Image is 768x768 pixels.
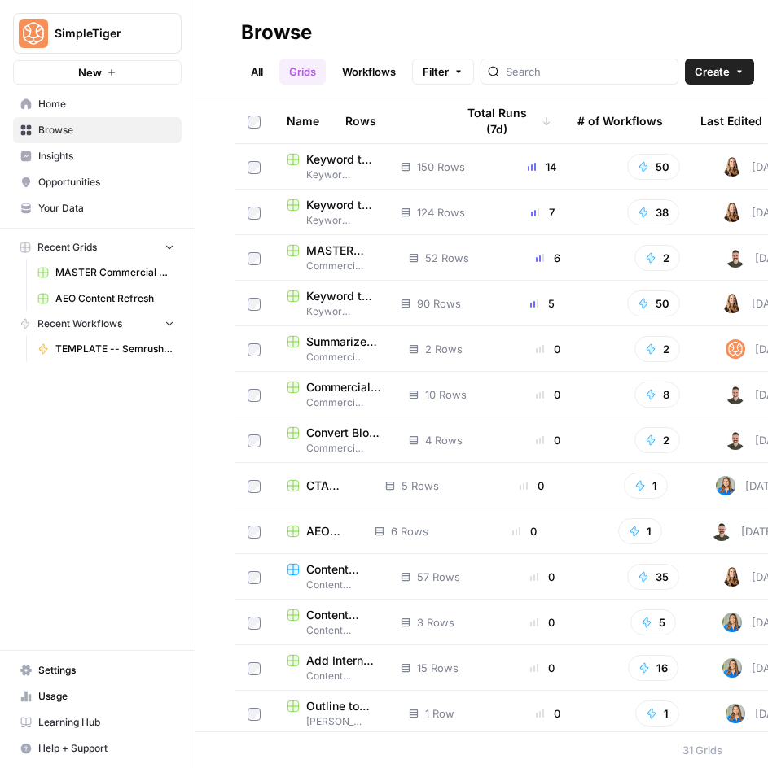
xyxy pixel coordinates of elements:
[501,295,586,312] div: 5
[287,578,375,592] span: Content Team Workflows
[722,567,742,587] img: adxxwbht4igb62pobuqhfdrnybee
[624,473,668,499] button: 1
[507,341,590,357] div: 0
[722,658,742,678] img: 57pqjeemi2nd7qi7uenxir8d7ni4
[306,334,383,350] span: Summarize Blog Posts for Social Media
[501,159,586,175] div: 14
[37,316,122,331] span: Recent Workflows
[306,425,383,441] span: Convert Blog Post to Social Posts
[507,432,590,448] div: 0
[726,339,745,359] img: ckrdcex5w2nzsqzzz1gahiwqm6xp
[507,705,590,722] div: 0
[627,290,680,316] button: 50
[634,382,680,408] button: 8
[55,265,174,280] span: MASTER Commercial Update Grid
[634,336,680,362] button: 2
[306,607,375,623] span: Content Refresh Comparison
[332,59,406,85] a: Workflows
[55,342,174,356] span: TEMPLATE -- Semrush OA Test
[13,169,182,195] a: Opportunities
[287,523,349,539] a: AEO Content Refresh
[634,245,680,271] button: 2
[716,476,735,495] img: 57pqjeemi2nd7qi7uenxir8d7ni4
[682,742,722,758] div: 31 Grids
[287,288,375,319] a: Keyword to Article Writer (R-Z)Keyword to Article Workflows / Grid
[38,123,174,137] span: Browse
[425,250,469,266] span: 52 Rows
[13,735,182,761] button: Help + Support
[306,652,375,669] span: Add Internal Links & Sources to Final Copy Grid
[287,561,375,592] a: Content RefreshContent Team Workflows
[287,350,383,364] span: Commercial Page Workflows
[306,698,383,714] span: Outline to Article [[PERSON_NAME]] Grid
[627,199,679,225] button: 38
[287,395,383,410] span: Commercial Page Workflows
[722,203,742,222] img: adxxwbht4igb62pobuqhfdrnybee
[38,175,174,190] span: Opportunities
[287,669,375,683] span: Content Team Workflows
[37,240,97,255] span: Recent Grids
[13,195,182,221] a: Your Data
[501,204,586,220] div: 7
[287,168,375,182] span: Keyword to Article Workflows / Grid
[13,91,182,117] a: Home
[417,660,459,676] span: 15 Rows
[423,63,449,80] span: Filter
[628,655,678,681] button: 16
[19,19,48,48] img: SimpleTiger Logo
[700,98,762,143] div: Last Edited
[279,59,326,85] a: Grids
[417,295,461,312] span: 90 Rows
[13,60,182,85] button: New
[488,478,576,494] div: 0
[417,159,465,175] span: 150 Rows
[13,235,182,260] button: Recent Grids
[722,294,742,313] img: adxxwbht4igb62pobuqhfdrnybee
[425,705,454,722] span: 1 Row
[417,614,454,631] span: 3 Rows
[627,564,679,590] button: 35
[722,157,742,177] img: adxxwbht4igb62pobuqhfdrnybee
[506,63,671,80] input: Search
[635,700,679,727] button: 1
[577,98,663,143] div: # of Workflows
[287,714,383,729] span: [PERSON_NAME]'s Folder
[287,698,383,729] a: Outline to Article [[PERSON_NAME]] Grid[PERSON_NAME]'s Folder
[287,151,375,182] a: Keyword to Article Writer (I-Q)Keyword to Article Workflows / Grid
[78,64,102,81] span: New
[306,478,359,494] span: CTA Boxes Generator Grid
[55,25,153,41] span: SimpleTiger
[38,715,174,730] span: Learning Hub
[630,609,676,635] button: 5
[287,334,383,364] a: Summarize Blog Posts for Social MediaCommercial Page Workflows
[287,242,383,273] a: MASTER Commercial Update GridCommercial Page Workflows
[287,441,383,456] span: Commercial Page Workflows
[241,20,312,46] div: Browse
[38,741,174,756] span: Help + Support
[501,660,586,676] div: 0
[455,98,551,143] div: Total Runs (7d)
[287,425,383,456] a: Convert Blog Post to Social PostsCommercial Page Workflows
[30,336,182,362] a: TEMPLATE -- Semrush OA Test
[425,432,463,448] span: 4 Rows
[722,613,742,632] img: 57pqjeemi2nd7qi7uenxir8d7ni4
[726,704,745,723] img: 57pqjeemi2nd7qi7uenxir8d7ni4
[13,312,182,336] button: Recent Workflows
[38,689,174,704] span: Usage
[38,97,174,111] span: Home
[287,607,375,638] a: Content Refresh ComparisonContent Team Workflows
[306,151,375,168] span: Keyword to Article Writer (I-Q)
[306,197,375,213] span: Keyword to Article Writer (A-H)
[634,427,680,453] button: 2
[287,478,359,494] a: CTA Boxes Generator Grid
[425,341,463,357] span: 2 Rows
[287,259,383,273] span: Commercial Page Workflows
[287,304,375,319] span: Keyword to Article Workflows / Grid
[726,385,745,404] img: 8g6cbheko4i4a0getune21vnip1e
[30,286,182,312] a: AEO Content Refresh
[287,623,375,638] span: Content Team Workflows
[306,288,375,304] span: Keyword to Article Writer (R-Z)
[402,478,439,494] span: 5 Rows
[13,657,182,683] a: Settings
[38,663,174,678] span: Settings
